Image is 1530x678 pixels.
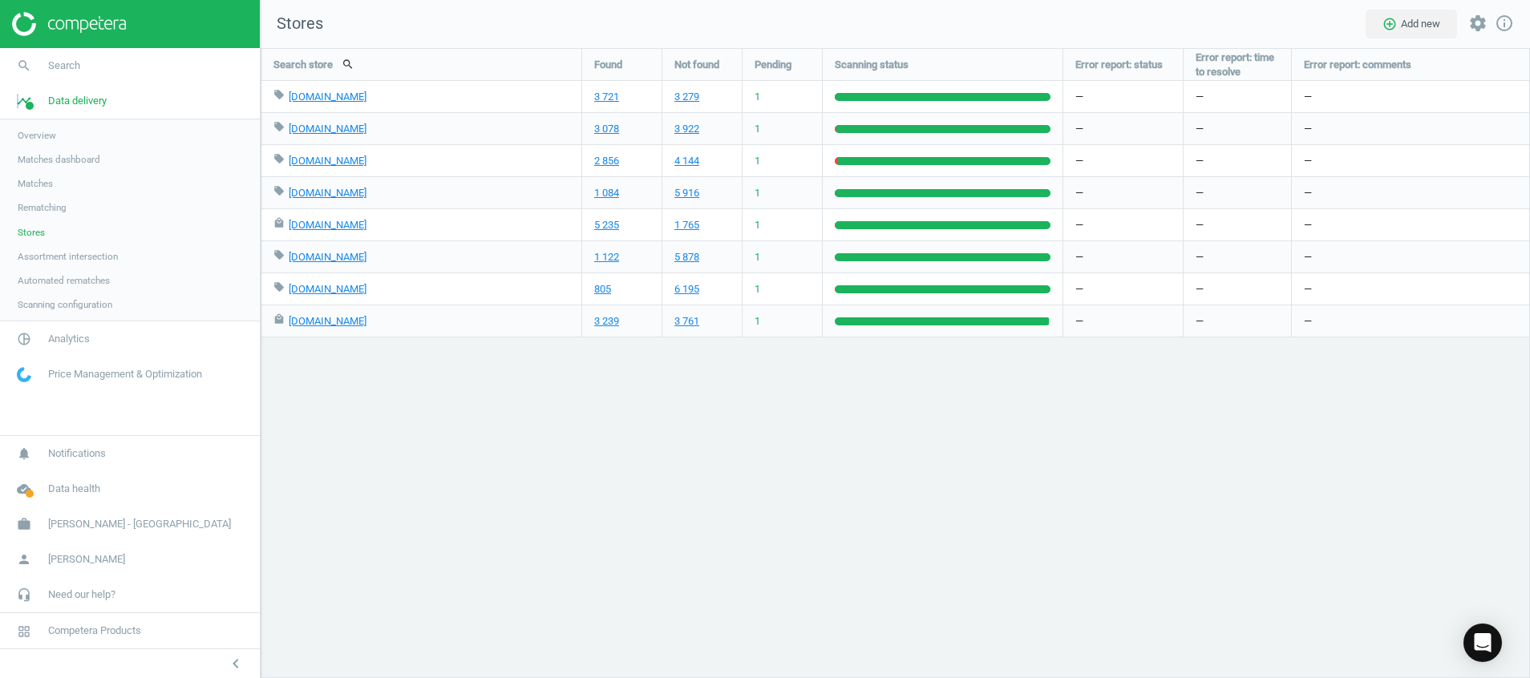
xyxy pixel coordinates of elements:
[594,90,619,104] a: 3 721
[755,314,760,329] span: 1
[48,587,115,602] span: Need our help?
[48,94,107,108] span: Data delivery
[9,86,39,116] i: timeline
[18,298,112,311] span: Scanning configuration
[674,250,699,264] a: 5 878
[594,186,619,200] a: 1 084
[674,90,699,104] a: 3 279
[289,315,366,327] a: [DOMAIN_NAME]
[18,153,100,166] span: Matches dashboard
[674,186,699,200] a: 5 916
[674,314,699,329] a: 3 761
[261,13,323,35] span: Stores
[674,58,719,72] span: Not found
[1366,10,1457,38] button: add_circle_outlineAdd new
[216,653,256,674] button: chevron_left
[1495,14,1514,34] a: info_outline
[48,482,100,496] span: Data health
[755,186,760,200] span: 1
[594,58,622,72] span: Found
[1196,90,1204,104] span: —
[12,12,126,36] img: ajHJNr6hYgQAAAAASUVORK5CYII=
[273,313,285,325] i: local_mall
[1304,58,1411,72] span: Error report: comments
[755,58,791,72] span: Pending
[1292,209,1530,240] div: —
[1196,154,1204,168] span: —
[594,122,619,136] a: 3 078
[755,218,760,232] span: 1
[594,218,619,232] a: 5 235
[674,154,699,168] a: 4 144
[1196,282,1204,297] span: —
[18,129,56,142] span: Overview
[594,314,619,329] a: 3 239
[1463,624,1502,662] div: Open Intercom Messenger
[18,177,53,190] span: Matches
[755,282,760,297] span: 1
[273,153,285,164] i: local_offer
[1075,58,1163,72] span: Error report: status
[289,283,366,295] a: [DOMAIN_NAME]
[755,250,760,264] span: 1
[1468,14,1487,33] i: settings
[9,509,39,539] i: work
[289,123,366,135] a: [DOMAIN_NAME]
[273,249,285,260] i: local_offer
[1292,145,1530,176] div: —
[1196,186,1204,200] span: —
[1292,81,1530,112] div: —
[1196,250,1204,264] span: —
[1196,218,1204,232] span: —
[1063,273,1183,305] div: —
[9,579,39,610] i: headset_mic
[755,90,760,104] span: 1
[1292,273,1530,305] div: —
[48,59,80,73] span: Search
[48,552,125,567] span: [PERSON_NAME]
[1063,209,1183,240] div: —
[273,121,285,132] i: local_offer
[1461,6,1495,41] button: settings
[48,624,141,638] span: Competera Products
[9,324,39,354] i: pie_chart_outlined
[289,219,366,231] a: [DOMAIN_NAME]
[755,122,760,136] span: 1
[261,49,581,80] div: Search store
[674,282,699,297] a: 6 195
[226,654,245,673] i: chevron_left
[1292,241,1530,272] div: —
[594,154,619,168] a: 2 856
[273,185,285,196] i: local_offer
[273,217,285,228] i: local_mall
[289,187,366,199] a: [DOMAIN_NAME]
[18,201,67,214] span: Rematching
[9,50,39,81] i: search
[9,474,39,504] i: cloud_done
[1292,113,1530,144] div: —
[594,250,619,264] a: 1 122
[9,544,39,575] i: person
[1063,241,1183,272] div: —
[594,282,611,297] a: 805
[18,250,118,263] span: Assortment intersection
[289,251,366,263] a: [DOMAIN_NAME]
[48,517,231,531] span: [PERSON_NAME] - [GEOGRAPHIC_DATA]
[18,274,110,287] span: Automated rematches
[1063,113,1183,144] div: —
[17,367,31,382] img: wGWNvw8QSZomAAAAABJRU5ErkJggg==
[9,438,39,469] i: notifications
[1196,122,1204,136] span: —
[48,332,90,346] span: Analytics
[1495,14,1514,33] i: info_outline
[674,122,699,136] a: 3 922
[1292,177,1530,208] div: —
[1063,145,1183,176] div: —
[1196,314,1204,329] span: —
[1382,17,1397,31] i: add_circle_outline
[1292,305,1530,337] div: —
[273,281,285,293] i: local_offer
[1063,177,1183,208] div: —
[48,367,202,381] span: Price Management & Optimization
[835,58,909,72] span: Scanning status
